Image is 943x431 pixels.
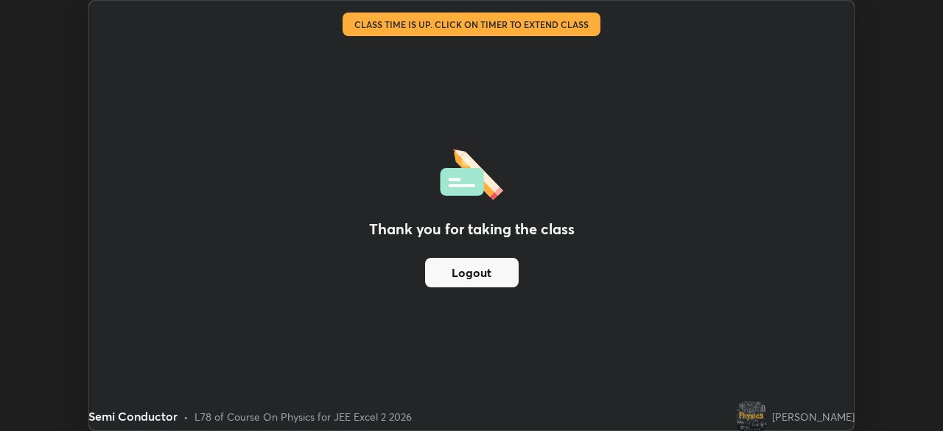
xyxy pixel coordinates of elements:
[440,144,503,200] img: offlineFeedback.1438e8b3.svg
[88,407,178,425] div: Semi Conductor
[369,218,575,240] h2: Thank you for taking the class
[194,409,412,424] div: L78 of Course On Physics for JEE Excel 2 2026
[772,409,855,424] div: [PERSON_NAME]
[425,258,519,287] button: Logout
[737,402,766,431] img: 06912f4de0e0415f89b55fa2d261602c.jpg
[183,409,189,424] div: •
